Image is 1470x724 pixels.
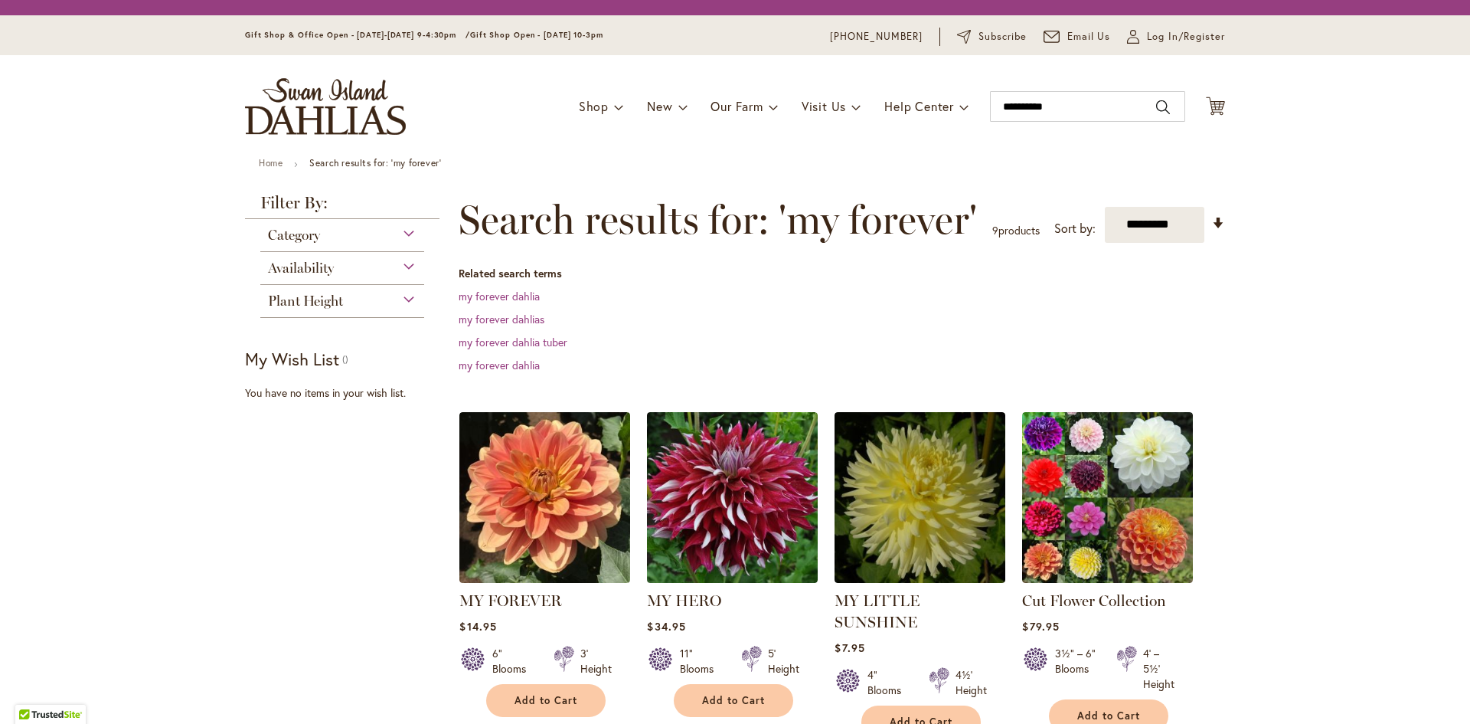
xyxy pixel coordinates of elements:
a: Log In/Register [1127,29,1225,44]
strong: My Wish List [245,348,339,370]
dt: Related search terms [459,266,1225,281]
span: New [647,98,672,114]
a: MY LITTLE SUNSHINE [835,591,920,631]
span: Gift Shop Open - [DATE] 10-3pm [470,30,603,40]
span: Shop [579,98,609,114]
strong: Filter By: [245,195,439,219]
a: Home [259,157,283,169]
div: 4½' Height [955,667,987,698]
a: my forever dahlia [459,358,540,372]
span: Subscribe [978,29,1027,44]
p: products [992,218,1040,243]
a: MY FOREVER [459,572,630,586]
a: Email Us [1044,29,1111,44]
div: 4" Blooms [867,667,910,698]
button: Search [1156,95,1170,120]
span: Plant Height [268,293,343,310]
span: Search results for: 'my forever' [459,197,977,243]
div: 3' Height [580,646,612,676]
span: Gift Shop & Office Open - [DATE]-[DATE] 9-4:30pm / [245,30,470,40]
div: You have no items in your wish list. [245,385,449,401]
a: [PHONE_NUMBER] [830,29,923,44]
span: $7.95 [835,640,864,655]
a: My Hero [647,572,818,586]
div: 6" Blooms [492,646,535,676]
div: 5' Height [768,646,799,676]
a: Cut Flower Collection [1022,591,1166,610]
span: Add to Cart [1077,709,1140,722]
span: Add to Cart [702,694,765,707]
a: CUT FLOWER COLLECTION [1022,572,1193,586]
div: 4' – 5½' Height [1143,646,1174,692]
span: $14.95 [459,619,496,634]
strong: Search results for: 'my forever' [309,157,441,169]
a: MY HERO [647,591,721,610]
a: MY FOREVER [459,591,562,610]
span: Availability [268,260,334,277]
img: MY LITTLE SUNSHINE [835,412,1005,583]
span: Log In/Register [1147,29,1225,44]
span: Our Farm [710,98,763,114]
span: Help Center [884,98,954,114]
a: my forever dahlia [459,289,540,303]
img: CUT FLOWER COLLECTION [1022,412,1193,583]
label: Sort by: [1054,215,1096,243]
span: Visit Us [802,98,846,114]
button: Add to Cart [486,684,606,717]
img: MY FOREVER [459,412,630,583]
button: Add to Cart [674,684,793,717]
span: 9 [992,223,998,238]
a: store logo [245,78,406,135]
span: $34.95 [647,619,685,634]
a: Subscribe [957,29,1027,44]
span: Add to Cart [514,694,577,707]
span: Email Us [1067,29,1111,44]
div: 3½" – 6" Blooms [1055,646,1098,692]
a: my forever dahlias [459,312,544,326]
span: Category [268,227,320,244]
div: 11" Blooms [680,646,723,676]
a: my forever dahlia tuber [459,335,567,349]
a: MY LITTLE SUNSHINE [835,572,1005,586]
span: $79.95 [1022,619,1059,634]
img: My Hero [647,412,818,583]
